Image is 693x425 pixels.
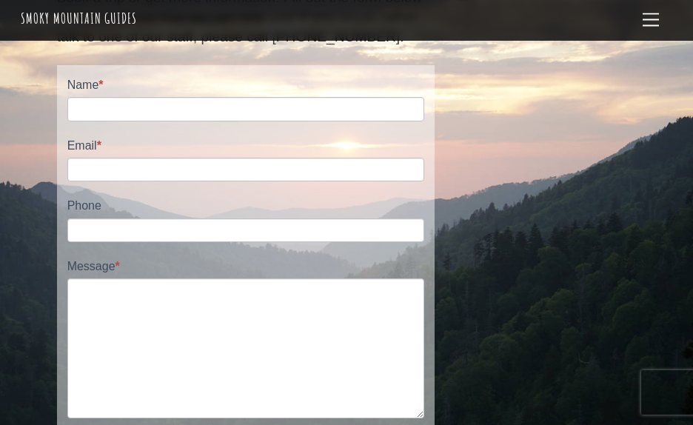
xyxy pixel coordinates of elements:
a: Smoky Mountain Guides [21,9,137,27]
a: Menu [636,6,666,35]
label: Email [67,136,424,158]
label: Name [67,76,424,97]
label: Message [67,257,424,278]
label: Phone [67,196,424,218]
